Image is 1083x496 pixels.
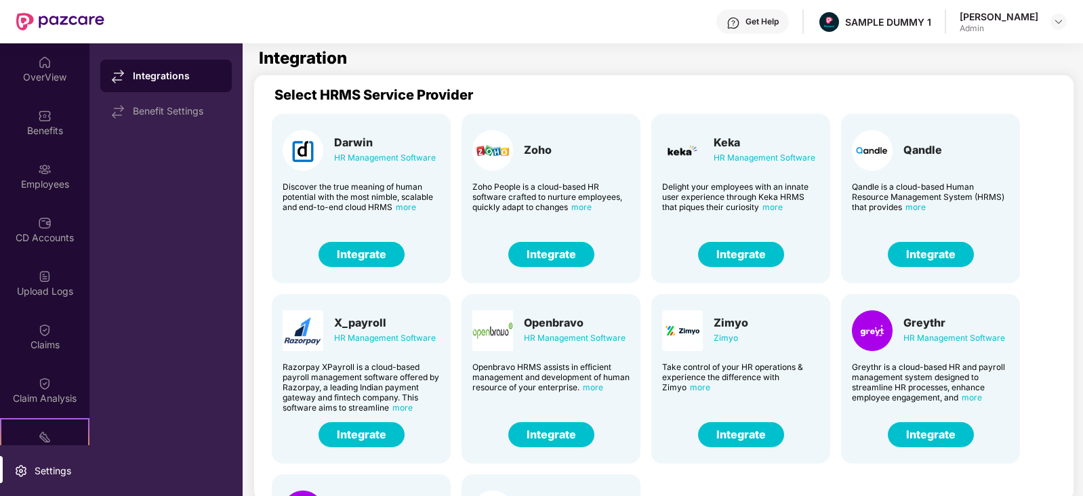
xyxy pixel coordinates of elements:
[472,362,630,392] div: Openbravo HRMS assists in efficient management and development of human resource of your enterprise.
[396,202,416,212] span: more
[903,316,1005,329] div: Greythr
[888,422,974,447] button: Integrate
[524,331,626,346] div: HR Management Software
[571,202,592,212] span: more
[524,316,626,329] div: Openbravo
[472,130,513,171] img: Card Logo
[662,182,819,212] div: Delight your employees with an innate user experience through Keka HRMS that piques their curiosity
[508,422,594,447] button: Integrate
[698,422,784,447] button: Integrate
[16,13,104,30] img: New Pazcare Logo
[38,56,52,69] img: svg+xml;base64,PHN2ZyBpZD0iSG9tZSIgeG1sbnM9Imh0dHA6Ly93d3cudzMub3JnLzIwMDAvc3ZnIiB3aWR0aD0iMjAiIG...
[133,69,221,83] div: Integrations
[852,310,893,351] img: Card Logo
[38,216,52,230] img: svg+xml;base64,PHN2ZyBpZD0iQ0RfQWNjb3VudHMiIGRhdGEtbmFtZT0iQ0QgQWNjb3VudHMiIHhtbG5zPSJodHRwOi8vd3...
[903,331,1005,346] div: HR Management Software
[960,10,1038,23] div: [PERSON_NAME]
[819,12,839,32] img: Pazcare_Alternative_logo-01-01.png
[283,182,440,212] div: Discover the true meaning of human potential with the most nimble, scalable and end-to-end cloud ...
[111,70,125,83] img: svg+xml;base64,PHN2ZyB4bWxucz0iaHR0cDovL3d3dy53My5vcmcvMjAwMC9zdmciIHdpZHRoPSIxNy44MzIiIGhlaWdodD...
[714,331,748,346] div: Zimyo
[662,362,819,392] div: Take control of your HR operations & experience the difference with Zimyo
[508,242,594,267] button: Integrate
[334,331,436,346] div: HR Management Software
[38,323,52,337] img: svg+xml;base64,PHN2ZyBpZD0iQ2xhaW0iIHhtbG5zPSJodHRwOi8vd3d3LnczLm9yZy8yMDAwL3N2ZyIgd2lkdGg9IjIwIi...
[319,422,405,447] button: Integrate
[334,316,436,329] div: X_payroll
[714,150,815,165] div: HR Management Software
[472,182,630,212] div: Zoho People is a cloud-based HR software crafted to nurture employees, quickly adapt to changes
[30,464,75,478] div: Settings
[727,16,740,30] img: svg+xml;base64,PHN2ZyBpZD0iSGVscC0zMngzMiIgeG1sbnM9Imh0dHA6Ly93d3cudzMub3JnLzIwMDAvc3ZnIiB3aWR0aD...
[319,242,405,267] button: Integrate
[38,377,52,390] img: svg+xml;base64,PHN2ZyBpZD0iQ2xhaW0iIHhtbG5zPSJodHRwOi8vd3d3LnczLm9yZy8yMDAwL3N2ZyIgd2lkdGg9IjIwIi...
[962,392,982,402] span: more
[334,136,436,149] div: Darwin
[745,16,779,27] div: Get Help
[662,130,703,171] img: Card Logo
[852,182,1009,212] div: Qandle is a cloud-based Human Resource Management System (HRMS) that provides
[714,136,815,149] div: Keka
[583,382,603,392] span: more
[762,202,783,212] span: more
[392,402,413,413] span: more
[38,109,52,123] img: svg+xml;base64,PHN2ZyBpZD0iQmVuZWZpdHMiIHhtbG5zPSJodHRwOi8vd3d3LnczLm9yZy8yMDAwL3N2ZyIgd2lkdGg9Ij...
[903,143,942,157] div: Qandle
[524,143,552,157] div: Zoho
[259,50,347,66] h1: Integration
[283,310,323,351] img: Card Logo
[334,150,436,165] div: HR Management Software
[852,362,1009,402] div: Greythr is a cloud-based HR and payroll management system designed to streamline HR processes, en...
[38,163,52,176] img: svg+xml;base64,PHN2ZyBpZD0iRW1wbG95ZWVzIiB4bWxucz0iaHR0cDovL3d3dy53My5vcmcvMjAwMC9zdmciIHdpZHRoPS...
[1053,16,1064,27] img: svg+xml;base64,PHN2ZyBpZD0iRHJvcGRvd24tMzJ4MzIiIHhtbG5zPSJodHRwOi8vd3d3LnczLm9yZy8yMDAwL3N2ZyIgd2...
[845,16,931,28] div: SAMPLE DUMMY 1
[38,270,52,283] img: svg+xml;base64,PHN2ZyBpZD0iVXBsb2FkX0xvZ3MiIGRhdGEtbmFtZT0iVXBsb2FkIExvZ3MiIHhtbG5zPSJodHRwOi8vd3...
[960,23,1038,34] div: Admin
[283,362,440,413] div: Razorpay XPayroll is a cloud-based payroll management software offered by Razorpay, a leading Ind...
[14,464,28,478] img: svg+xml;base64,PHN2ZyBpZD0iU2V0dGluZy0yMHgyMCIgeG1sbnM9Imh0dHA6Ly93d3cudzMub3JnLzIwMDAvc3ZnIiB3aW...
[905,202,926,212] span: more
[714,316,748,329] div: Zimyo
[38,430,52,444] img: svg+xml;base64,PHN2ZyB4bWxucz0iaHR0cDovL3d3dy53My5vcmcvMjAwMC9zdmciIHdpZHRoPSIyMSIgaGVpZ2h0PSIyMC...
[698,242,784,267] button: Integrate
[662,310,703,351] img: Card Logo
[852,130,893,171] img: Card Logo
[888,242,974,267] button: Integrate
[283,130,323,171] img: Card Logo
[111,105,125,119] img: svg+xml;base64,PHN2ZyB4bWxucz0iaHR0cDovL3d3dy53My5vcmcvMjAwMC9zdmciIHdpZHRoPSIxNy44MzIiIGhlaWdodD...
[133,106,221,117] div: Benefit Settings
[690,382,710,392] span: more
[472,310,513,351] img: Card Logo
